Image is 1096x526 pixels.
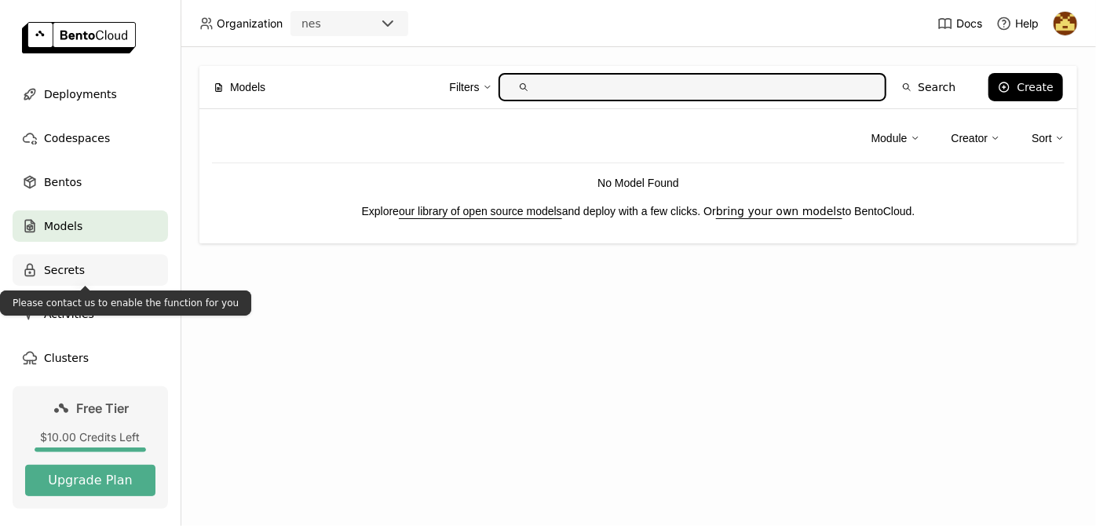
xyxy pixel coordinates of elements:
div: Filters [450,79,480,96]
img: logo [22,22,136,53]
span: Clusters [44,349,89,367]
a: Secrets [13,254,168,286]
input: Selected nes. [323,16,324,32]
div: Creator [952,122,1001,155]
div: Creator [952,130,988,147]
button: Upgrade Plan [25,465,155,496]
span: Models [230,79,265,96]
a: our library of open source models [399,205,562,217]
div: Module [871,122,920,155]
div: Filters [450,71,492,104]
span: Docs [956,16,982,31]
a: Docs [937,16,982,31]
a: Free Tier$10.00 Credits LeftUpgrade Plan [13,386,168,509]
p: No Model Found [212,174,1065,192]
a: Codespaces [13,122,168,154]
span: Bentos [44,173,82,192]
a: Deployments [13,79,168,110]
p: Explore and deploy with a few clicks. Or to BentoCloud. [212,203,1065,220]
span: Models [44,217,82,236]
a: bring your own models [716,205,842,217]
span: Secrets [44,261,85,279]
span: Codespaces [44,129,110,148]
div: Sort [1032,130,1052,147]
span: Deployments [44,85,117,104]
div: Create [1017,81,1054,93]
span: Free Tier [77,400,130,416]
div: Sort [1032,122,1065,155]
div: Help [996,16,1039,31]
span: Help [1015,16,1039,31]
img: N ES [1054,12,1077,35]
a: Clusters [13,342,168,374]
span: Organization [217,16,283,31]
div: $10.00 Credits Left [25,430,155,444]
button: Create [988,73,1063,101]
button: Search [893,73,965,101]
div: nes [301,16,321,31]
div: Module [871,130,908,147]
a: Bentos [13,166,168,198]
a: Models [13,210,168,242]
